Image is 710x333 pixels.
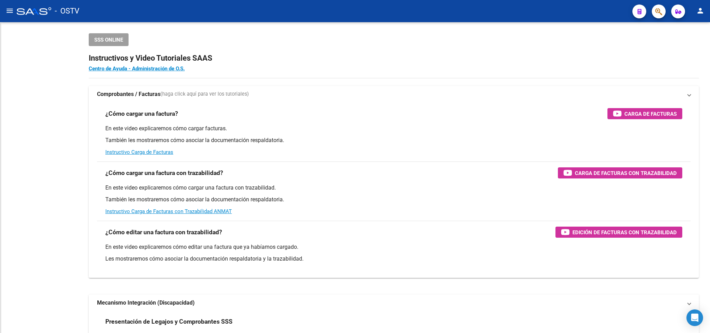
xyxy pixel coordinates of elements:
[105,184,682,192] p: En este video explicaremos cómo cargar una factura con trazabilidad.
[105,168,223,178] h3: ¿Cómo cargar una factura con trazabilidad?
[89,52,699,65] h2: Instructivos y Video Tutoriales SAAS
[105,149,173,155] a: Instructivo Carga de Facturas
[105,227,222,237] h3: ¿Cómo editar una factura con trazabilidad?
[105,196,682,203] p: También les mostraremos cómo asociar la documentación respaldatoria.
[105,125,682,132] p: En este video explicaremos cómo cargar facturas.
[575,169,677,177] span: Carga de Facturas con Trazabilidad
[624,109,677,118] span: Carga de Facturas
[607,108,682,119] button: Carga de Facturas
[94,37,123,43] span: SSS ONLINE
[160,90,249,98] span: (haga click aquí para ver los tutoriales)
[558,167,682,178] button: Carga de Facturas con Trazabilidad
[696,7,704,15] mat-icon: person
[55,3,79,19] span: - OSTV
[89,103,699,278] div: Comprobantes / Facturas(haga click aquí para ver los tutoriales)
[89,86,699,103] mat-expansion-panel-header: Comprobantes / Facturas(haga click aquí para ver los tutoriales)
[105,109,178,119] h3: ¿Cómo cargar una factura?
[97,299,195,307] strong: Mecanismo Integración (Discapacidad)
[686,309,703,326] div: Open Intercom Messenger
[105,255,682,263] p: Les mostraremos cómo asociar la documentación respaldatoria y la trazabilidad.
[555,227,682,238] button: Edición de Facturas con Trazabilidad
[105,137,682,144] p: También les mostraremos cómo asociar la documentación respaldatoria.
[105,317,233,326] h3: Presentación de Legajos y Comprobantes SSS
[89,295,699,311] mat-expansion-panel-header: Mecanismo Integración (Discapacidad)
[6,7,14,15] mat-icon: menu
[89,65,185,72] a: Centro de Ayuda - Administración de O.S.
[105,243,682,251] p: En este video explicaremos cómo editar una factura que ya habíamos cargado.
[89,33,129,46] button: SSS ONLINE
[97,90,160,98] strong: Comprobantes / Facturas
[572,228,677,237] span: Edición de Facturas con Trazabilidad
[105,208,232,214] a: Instructivo Carga de Facturas con Trazabilidad ANMAT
